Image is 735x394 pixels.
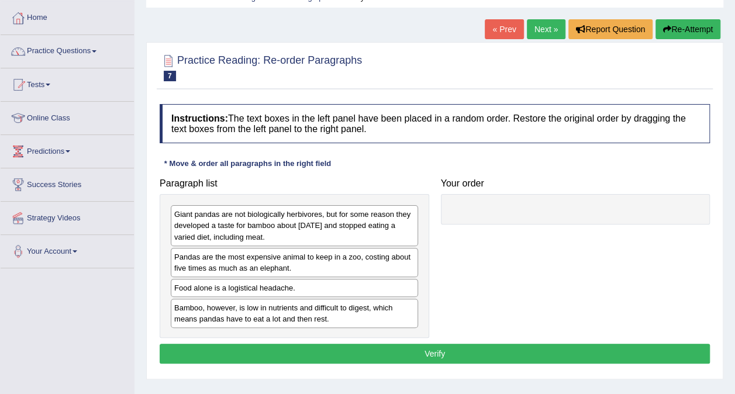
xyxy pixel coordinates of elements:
a: Online Class [1,102,134,131]
button: Re-Attempt [655,19,720,39]
button: Report Question [568,19,653,39]
a: Practice Questions [1,35,134,64]
div: * Move & order all paragraphs in the right field [160,158,336,169]
div: Giant pandas are not biologically herbivores, but for some reason they developed a taste for bamb... [171,205,418,246]
a: « Prev [485,19,523,39]
h4: Your order [441,178,710,189]
a: Next » [527,19,565,39]
a: Home [1,2,134,31]
div: Food alone is a logistical headache. [171,279,418,297]
span: 7 [164,71,176,81]
h4: The text boxes in the left panel have been placed in a random order. Restore the original order b... [160,104,710,143]
a: Predictions [1,135,134,164]
a: Your Account [1,235,134,264]
button: Verify [160,344,710,364]
h2: Practice Reading: Re-order Paragraphs [160,52,362,81]
div: Pandas are the most expensive animal to keep in a zoo, costing about five times as much as an ele... [171,248,418,277]
h4: Paragraph list [160,178,429,189]
a: Tests [1,68,134,98]
a: Success Stories [1,168,134,198]
div: Bamboo, however, is low in nutrients and difficult to digest, which means pandas have to eat a lo... [171,299,418,328]
b: Instructions: [171,113,228,123]
a: Strategy Videos [1,202,134,231]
